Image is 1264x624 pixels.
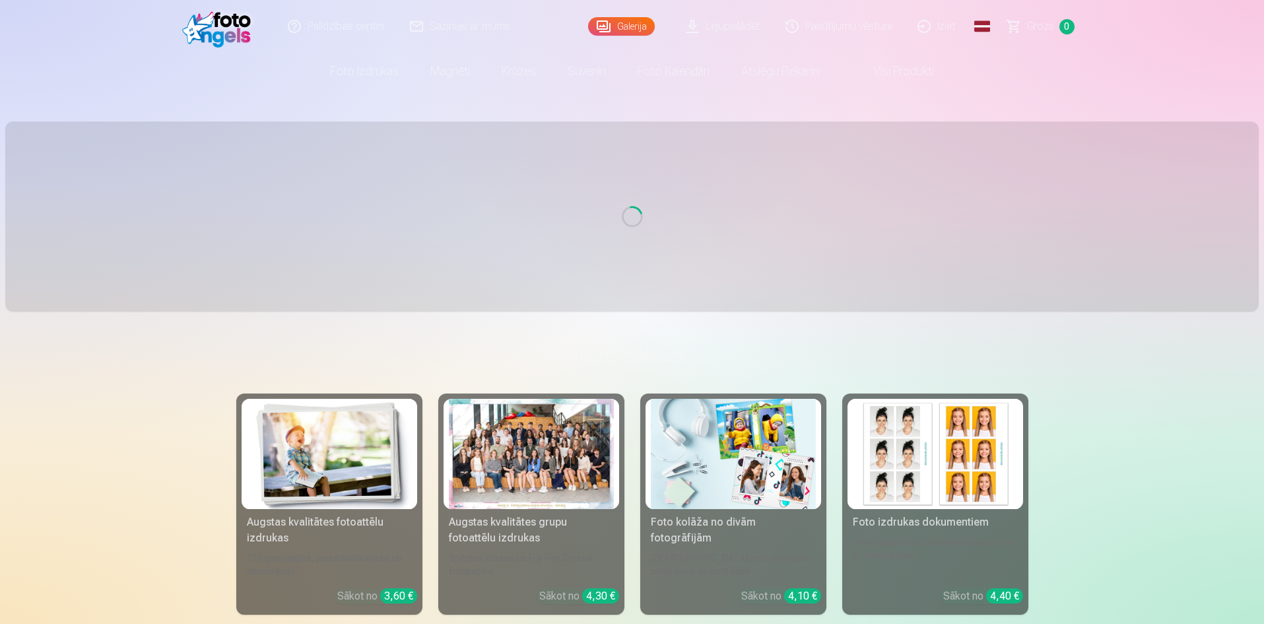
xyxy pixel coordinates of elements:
a: Foto izdrukas dokumentiemFoto izdrukas dokumentiemUniversālas foto izdrukas dokumentiem (6 fotogr... [842,394,1028,615]
div: 3,60 € [380,588,417,604]
span: 0 [1059,19,1075,34]
a: Foto kalendāri [622,53,725,90]
img: Foto kolāža no divām fotogrāfijām [651,399,816,509]
img: /fa1 [182,5,258,48]
span: Grozs [1027,18,1054,34]
div: Sākot no [337,588,417,604]
div: Sākot no [539,588,619,604]
div: Foto kolāža no divām fotogrāfijām [646,514,821,546]
a: Suvenīri [552,53,622,90]
a: Augstas kvalitātes grupu fotoattēlu izdrukasSpilgtas krāsas uz Fuji Film Crystal fotopapīraSākot ... [438,394,624,615]
a: Foto kolāža no divām fotogrāfijāmFoto kolāža no divām fotogrāfijām[DEMOGRAPHIC_DATA] neaizmirstam... [640,394,826,615]
div: Foto izdrukas dokumentiem [848,514,1023,530]
a: Magnēti [415,53,486,90]
div: [DEMOGRAPHIC_DATA] neaizmirstami mirkļi vienā skaistā bildē [646,551,821,578]
div: Universālas foto izdrukas dokumentiem (6 fotogrāfijas) [848,536,1023,578]
div: 4,30 € [582,588,619,604]
div: 4,10 € [784,588,821,604]
div: Augstas kvalitātes fotoattēlu izdrukas [242,514,417,546]
div: Spilgtas krāsas uz Fuji Film Crystal fotopapīra [444,551,619,578]
div: Augstas kvalitātes grupu fotoattēlu izdrukas [444,514,619,546]
img: Augstas kvalitātes fotoattēlu izdrukas [247,399,412,509]
div: Sākot no [741,588,821,604]
div: Sākot no [943,588,1023,604]
a: Foto izdrukas [314,53,415,90]
h3: Foto izdrukas [247,343,1018,367]
a: Krūzes [486,53,552,90]
a: Augstas kvalitātes fotoattēlu izdrukasAugstas kvalitātes fotoattēlu izdrukas210 gsm papīrs, piesā... [236,394,422,615]
a: Galerija [588,17,655,36]
div: 210 gsm papīrs, piesātināta krāsa un detalizācija [242,551,417,578]
div: 4,40 € [986,588,1023,604]
img: Foto izdrukas dokumentiem [853,399,1018,509]
a: Atslēgu piekariņi [725,53,836,90]
a: Visi produkti [836,53,950,90]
